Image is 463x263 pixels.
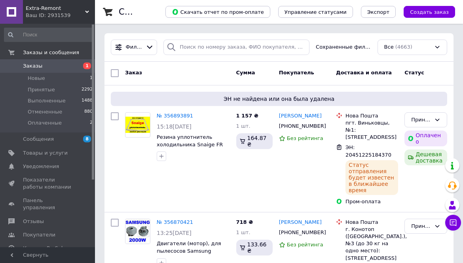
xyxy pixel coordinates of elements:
[236,113,258,119] span: 1 157 ₴
[84,108,93,115] span: 880
[83,62,91,69] span: 1
[126,44,142,51] span: Фильтры
[23,231,55,238] span: Покупатели
[411,222,431,231] div: Принят
[236,240,273,255] div: 133.66 ₴
[404,131,447,146] div: Оплачено
[23,176,73,191] span: Показатели работы компании
[404,70,424,76] span: Статус
[28,75,45,82] span: Новые
[367,9,389,15] span: Экспорт
[277,227,324,238] div: [PHONE_NUMBER]
[411,116,431,124] div: Принят
[125,117,150,133] img: Фото товару
[23,245,66,252] span: Каталог ProSale
[287,242,323,248] span: Без рейтинга
[23,136,54,143] span: Сообщения
[345,119,398,141] div: пгт. Виньковцы, №1: [STREET_ADDRESS]
[345,198,398,205] div: Пром-оплата
[278,6,353,18] button: Управление статусами
[236,70,255,76] span: Сумма
[345,219,398,226] div: Нова Пошта
[236,133,273,149] div: 164.87 ₴
[345,226,398,262] div: г. Конотоп ([GEOGRAPHIC_DATA].), №3 (до 30 кг на одно место): [STREET_ADDRESS]
[119,7,187,17] h1: Список заказов
[157,113,193,119] a: № 356893891
[83,136,91,142] span: 8
[384,44,394,51] span: Все
[277,121,324,131] div: [PHONE_NUMBER]
[90,75,93,82] span: 1
[404,6,455,18] button: Создать заказ
[316,44,371,51] span: Сохраненные фильтры:
[395,44,412,50] span: (4663)
[23,62,42,70] span: Заказы
[345,160,398,195] div: Статус отправления будет известен в ближайшее время
[157,123,192,130] span: 15:18[DATE]
[28,97,66,104] span: Выполненные
[345,112,398,119] div: Нова Пошта
[157,230,192,236] span: 13:25[DATE]
[125,70,142,76] span: Заказ
[114,95,444,103] span: ЭН не найдена или она была удалена
[23,197,73,211] span: Панель управления
[287,135,323,141] span: Без рейтинга
[23,149,68,157] span: Товары и услуги
[28,86,55,93] span: Принятые
[236,219,253,225] span: 718 ₴
[445,215,461,231] button: Чат с покупателем
[28,108,62,115] span: Отмененные
[279,112,322,120] a: [PERSON_NAME]
[279,70,314,76] span: Покупатель
[361,6,396,18] button: Экспорт
[23,49,79,56] span: Заказы и сообщения
[125,112,150,138] a: Фото товару
[279,219,322,226] a: [PERSON_NAME]
[165,6,270,18] button: Скачать отчет по пром-оплате
[125,219,150,244] img: Фото товару
[23,218,44,225] span: Отзывы
[285,9,347,15] span: Управление статусами
[396,9,455,15] a: Создать заказ
[26,12,95,19] div: Ваш ID: 2931539
[336,70,392,76] span: Доставка и оплата
[345,144,391,158] span: ЭН: 20451225184370
[26,5,85,12] span: Extra-Remont
[90,119,93,127] span: 2
[4,28,93,42] input: Поиск
[157,134,223,155] a: Резина уплотнитель холодильника Snaige FR 275 1190х515
[163,40,309,55] input: Поиск по номеру заказа, ФИО покупателя, номеру телефона, Email, номеру накладной
[157,219,193,225] a: № 356870421
[82,97,93,104] span: 1488
[172,8,264,15] span: Скачать отчет по пром-оплате
[236,229,250,235] span: 1 шт.
[404,149,447,165] div: Дешевая доставка
[236,123,250,129] span: 1 шт.
[23,163,59,170] span: Уведомления
[410,9,449,15] span: Создать заказ
[157,240,221,261] a: Двигатели (мотор), для пылесосов Samsung 2000W, VCM-M10GU
[82,86,93,93] span: 2292
[28,119,62,127] span: Оплаченные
